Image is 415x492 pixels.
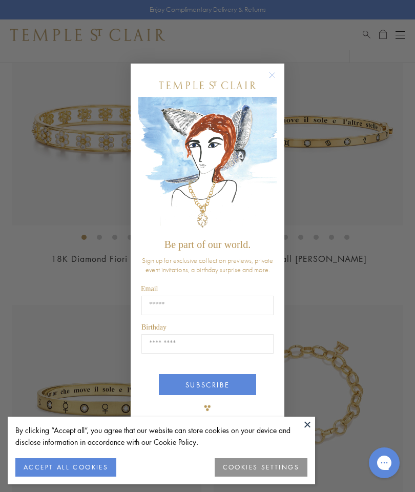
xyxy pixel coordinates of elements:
[364,444,405,482] iframe: Gorgias live chat messenger
[142,256,273,274] span: Sign up for exclusive collection previews, private event invitations, a birthday surprise and more.
[159,81,256,89] img: Temple St. Clair
[15,424,307,448] div: By clicking “Accept all”, you agree that our website can store cookies on your device and disclos...
[141,323,167,331] span: Birthday
[141,285,158,293] span: Email
[15,458,116,477] button: ACCEPT ALL COOKIES
[215,458,307,477] button: COOKIES SETTINGS
[197,398,218,418] img: TSC
[138,97,277,234] img: c4a9eb12-d91a-4d4a-8ee0-386386f4f338.jpeg
[271,74,284,87] button: Close dialog
[164,239,251,250] span: Be part of our world.
[141,296,274,315] input: Email
[159,374,256,395] button: SUBSCRIBE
